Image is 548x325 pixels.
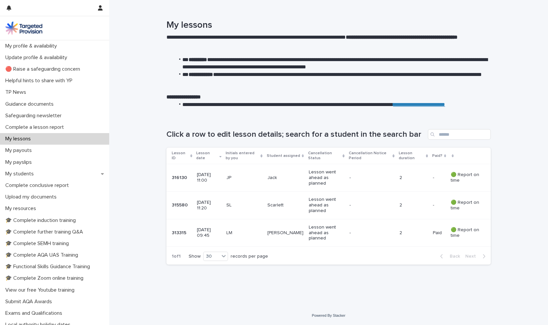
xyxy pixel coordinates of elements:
p: Show [189,254,201,259]
p: 🎓 Complete induction training [3,217,81,224]
p: records per page [231,254,268,259]
p: Jack [267,175,303,181]
p: My profile & availability [3,43,62,49]
p: 🎓 Complete AQA UAS Training [3,252,83,258]
button: Back [435,253,463,259]
p: Guidance documents [3,101,59,107]
p: 2 [399,230,428,236]
p: - [349,175,386,181]
p: Lesson went ahead as planned [309,197,344,213]
p: 313315 [172,229,188,236]
p: Exams and Qualifications [3,310,68,316]
p: Update profile & availability [3,54,72,61]
p: SL [226,202,262,208]
p: My payouts [3,147,37,154]
p: Paid [433,229,443,236]
span: Back [446,254,460,259]
p: [DATE] 11:20 [197,200,221,211]
button: Next [463,253,491,259]
p: [DATE] 09:45 [197,227,221,238]
p: 🔴 Raise a safeguarding concern [3,66,85,72]
p: My lessons [3,136,36,142]
span: Next [465,254,480,259]
p: 🟢 Report on time [451,227,480,238]
p: 316130 [172,174,188,181]
p: 🎓 Complete further training Q&A [3,229,88,235]
p: Complete conclusive report [3,182,74,189]
h1: My lessons [166,20,491,31]
p: My payslips [3,159,37,165]
p: Lesson went ahead as planned [309,225,344,241]
p: Lesson duration [399,150,425,162]
p: Upload my documents [3,194,62,200]
p: Safeguarding newsletter [3,113,67,119]
tr: 315580315580 [DATE] 11:20SLScarlettLesson went ahead as planned-2-- 🟢 Report on time [166,192,491,219]
p: Student assigned [267,152,300,160]
p: [DATE] 11:00 [197,172,221,183]
p: Lesson ID [172,150,189,162]
p: Cancellation Status [308,150,341,162]
p: JP [226,175,262,181]
p: Helpful hints to share with YP [3,78,78,84]
p: 2 [399,175,428,181]
p: TP News [3,89,31,95]
p: Lesson went ahead as planned [309,169,344,186]
p: Initials entered by you [226,150,259,162]
p: Lesson date [196,150,218,162]
p: 🟢 Report on time [451,172,480,183]
p: Cancellation Notice Period [349,150,391,162]
p: LM [226,230,262,236]
p: 🎓 Complete SEMH training [3,240,74,247]
tr: 313315313315 [DATE] 09:45LM[PERSON_NAME]Lesson went ahead as planned-2PaidPaid 🟢 Report on time [166,219,491,246]
p: 2 [399,202,428,208]
p: 🎓 Functional Skills Guidance Training [3,264,95,270]
p: - [433,174,435,181]
p: [PERSON_NAME] [267,230,303,236]
a: Powered By Stacker [312,313,345,317]
img: M5nRWzHhSzIhMunXDL62 [5,21,42,35]
p: Scarlett [267,202,303,208]
p: - [349,202,386,208]
p: Submit AQA Awards [3,299,57,305]
p: View our free Youtube training [3,287,80,293]
p: - [349,230,386,236]
p: 🎓 Complete Zoom online training [3,275,89,281]
tr: 316130316130 [DATE] 11:00JPJackLesson went ahead as planned-2-- 🟢 Report on time [166,164,491,192]
p: My students [3,171,39,177]
p: Complete a lesson report [3,124,69,130]
p: My resources [3,205,41,212]
p: - [433,201,435,208]
p: Paid? [432,152,442,160]
p: 315580 [172,201,189,208]
input: Search [428,129,491,140]
p: 1 of 1 [166,248,186,265]
p: 🟢 Report on time [451,200,480,211]
div: 30 [204,253,219,260]
h1: Click a row to edit lesson details; search for a student in the search bar [166,130,425,139]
